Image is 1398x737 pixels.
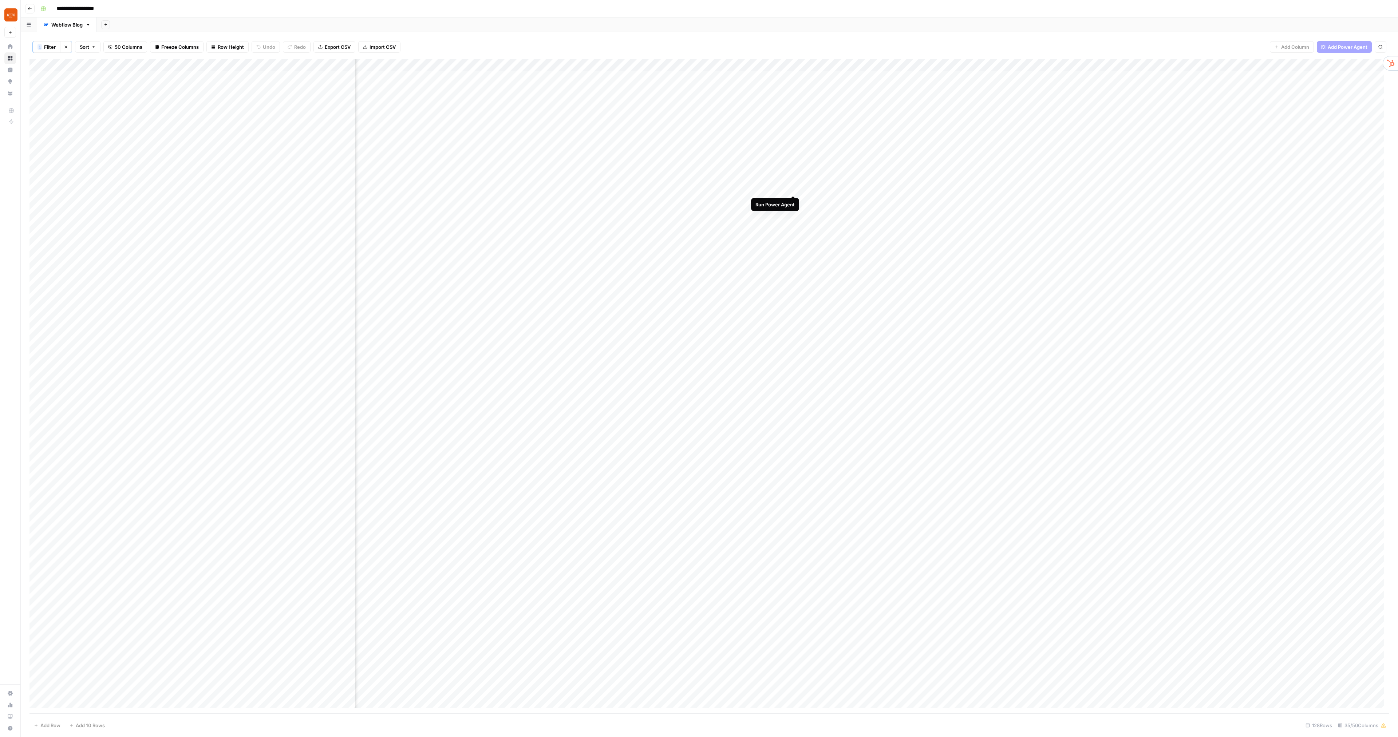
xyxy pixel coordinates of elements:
[294,43,306,51] span: Redo
[325,43,351,51] span: Export CSV
[1328,43,1367,51] span: Add Power Agent
[263,43,275,51] span: Undo
[4,87,16,99] a: Your Data
[1303,720,1335,731] div: 128 Rows
[1335,720,1389,731] div: 35/50 Columns
[80,43,89,51] span: Sort
[75,41,100,53] button: Sort
[358,41,400,53] button: Import CSV
[33,41,60,53] button: 1Filter
[218,43,244,51] span: Row Height
[4,6,16,24] button: Workspace: LETS
[103,41,147,53] button: 50 Columns
[4,52,16,64] a: Browse
[1281,43,1309,51] span: Add Column
[161,43,199,51] span: Freeze Columns
[51,21,83,28] div: Webflow Blog
[1317,41,1372,53] button: Add Power Agent
[4,41,16,52] a: Home
[283,41,311,53] button: Redo
[39,44,41,50] span: 1
[150,41,204,53] button: Freeze Columns
[206,41,249,53] button: Row Height
[4,699,16,711] a: Usage
[37,44,42,50] div: 1
[4,711,16,722] a: Learning Hub
[4,688,16,699] a: Settings
[4,76,16,87] a: Opportunities
[76,722,105,729] span: Add 10 Rows
[4,8,17,21] img: LETS Logo
[40,722,60,729] span: Add Row
[44,43,56,51] span: Filter
[755,201,795,208] div: Run Power Agent
[29,720,65,731] button: Add Row
[4,722,16,734] button: Help + Support
[115,43,142,51] span: 50 Columns
[252,41,280,53] button: Undo
[370,43,396,51] span: Import CSV
[313,41,355,53] button: Export CSV
[1270,41,1314,53] button: Add Column
[4,64,16,76] a: Insights
[37,17,97,32] a: Webflow Blog
[65,720,109,731] button: Add 10 Rows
